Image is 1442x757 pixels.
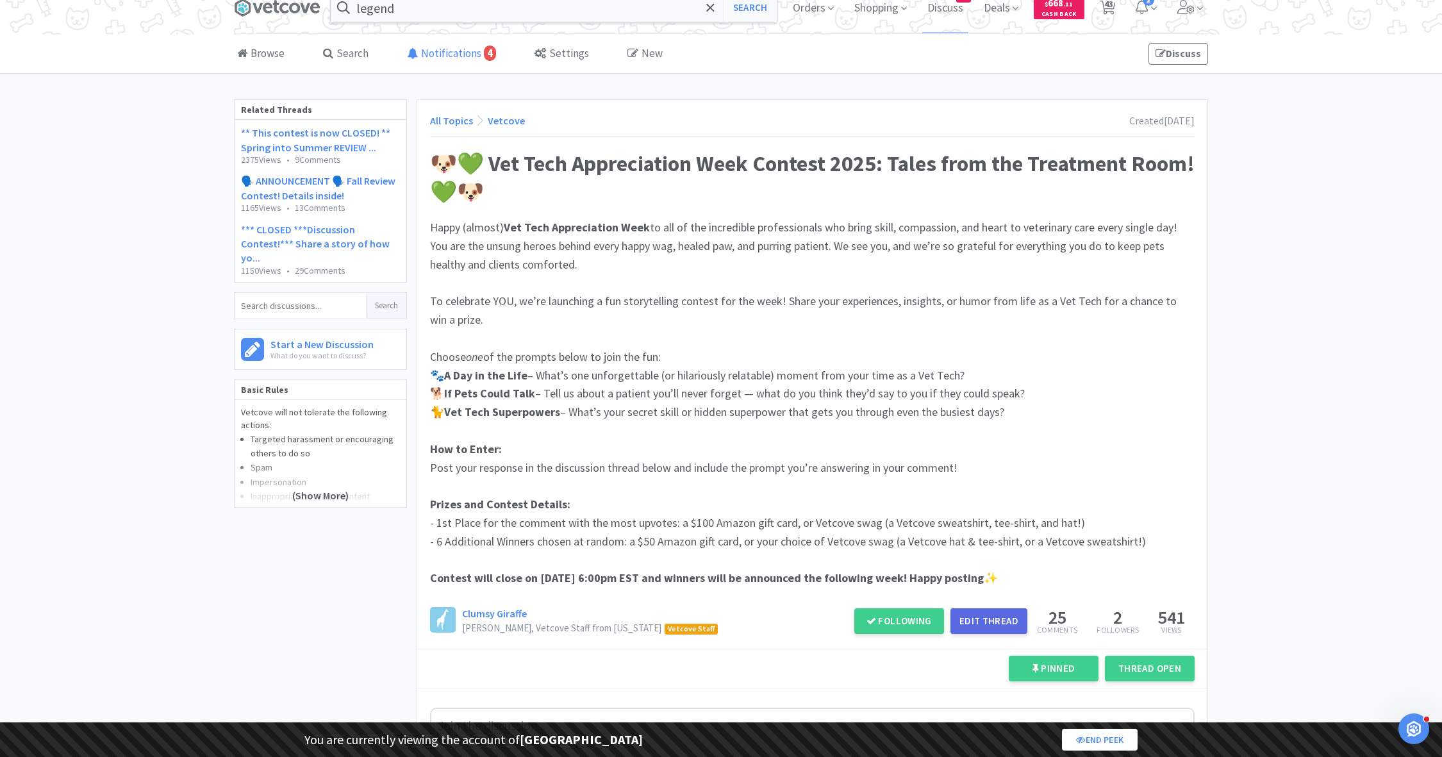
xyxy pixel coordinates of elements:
[484,46,496,61] span: 4
[1398,713,1429,744] iframe: Intercom live chat
[462,623,661,633] p: [PERSON_NAME], Vetcove Staff from [US_STATE]
[1097,608,1139,626] h5: 2
[950,608,1027,634] button: Edit Thread
[520,731,643,747] strong: [GEOGRAPHIC_DATA]
[462,607,527,620] a: Clumsy Giraffe
[535,386,1025,401] span: – Tell us about a patient you’ll never forget — what do you think they’d say to you if they could...
[466,349,483,364] span: one
[430,294,1179,327] span: To celebrate YOU, we’re launching a fun storytelling contest for the week! Share your experiences...
[1129,114,1195,127] span: Created [DATE]
[430,149,1195,206] h1: 🐶💚 Vet Tech Appreciation Week Contest 2025: Tales from the Treatment Room! 💚🐶
[241,174,395,201] a: 🗣️ ANNOUNCEMENT 🗣️ Fall Review Contest! Details inside!
[1037,626,1077,634] p: Comments
[286,202,290,213] span: •
[430,460,957,475] span: Post your response in the discussion thread below and include the prompt you’re answering in your...
[286,265,290,276] span: •
[251,432,400,461] li: Targeted harassment or encouraging others to do so
[235,100,406,120] div: Related Threads
[1097,626,1139,634] p: Followers
[1148,43,1208,65] a: Discuss
[430,404,444,419] span: 🐈
[235,380,406,400] h5: Basic Rules
[665,624,717,633] span: Vetcove Staff
[430,497,570,512] span: Prizes and Contest Details:
[1009,656,1098,681] button: Pinned
[235,293,366,319] input: Search discussions...
[241,406,400,431] p: Vetcove will not tolerate the following actions:
[241,155,400,165] p: 2375 Views 9 Comments
[241,203,400,213] p: 1165 Views 13 Comments
[1037,608,1077,626] h5: 25
[527,368,965,383] span: – What’s one unforgettable (or hilariously relatable) moment from your time as a Vet Tech?
[320,35,372,74] a: Search
[404,35,499,74] a: Notifications4
[1062,729,1138,751] a: End Peek
[922,3,968,14] a: Discuss4
[430,570,984,585] span: Contest will close on [DATE] 6:00pm EST and winners will be announced the following week! Happy p...
[984,570,998,585] span: ✨
[488,114,525,127] a: Vetcove
[430,368,444,383] span: 🐾
[483,349,661,364] span: of the prompts below to join the fun:
[430,349,466,364] span: Choose
[270,349,374,362] p: What do you want to discuss?
[1105,656,1195,681] button: Thread Open
[366,293,406,319] button: Search
[1041,11,1077,19] span: Cash Back
[624,35,666,74] a: New
[286,154,290,165] span: •
[304,729,643,750] p: You are currently viewing the account of
[444,386,535,401] span: If Pets Could Talk
[1095,4,1121,15] a: 43
[430,515,1085,530] span: - 1st Place for the comment with the most upvotes: a $100 Amazon gift card, or Vetcove swag (a Ve...
[241,266,400,276] p: 1150 Views 29 Comments
[241,223,390,265] a: *** CLOSED ***Discussion Contest!*** Share a story of how yo...
[1158,608,1185,626] h5: 541
[504,220,650,235] span: Vet Tech Appreciation Week
[234,329,407,370] a: Start a New DiscussionWhat do you want to discuss?
[444,404,560,419] span: Vet Tech Superpowers
[854,608,944,634] button: Following
[241,126,390,153] a: ** This contest is now CLOSED! ** Spring into Summer REVIEW ...
[430,442,502,456] span: How to Enter:
[560,404,1004,419] span: – What’s your secret skill or hidden superpower that gets you through even the busiest days?
[430,386,444,401] span: 🐕
[444,368,527,383] span: A Day in the Life
[270,336,374,349] h6: Start a New Discussion
[234,35,288,74] a: Browse
[430,114,473,127] a: All Topics
[430,534,1146,549] span: - 6 Additional Winners chosen at random: a $50 Amazon gift card, or your choice of Vetcove swag (...
[430,220,1180,272] span: to all of the incredible professionals who bring skill, compassion, and heart to veterinary care ...
[430,220,504,235] span: Happy (almost)
[531,35,592,74] a: Settings
[1158,626,1185,634] p: Views
[235,456,406,507] div: (Show More)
